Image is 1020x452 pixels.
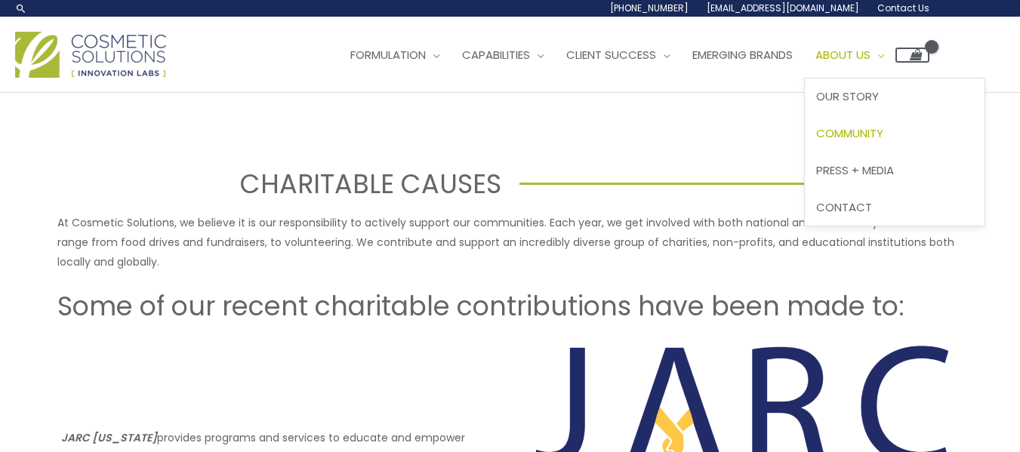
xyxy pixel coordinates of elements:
a: About Us [804,32,895,78]
a: Press + Media [805,152,985,189]
a: View Shopping Cart, empty [895,48,929,63]
span: Formulation [350,47,426,63]
nav: Site Navigation [328,32,929,78]
span: Client Success [566,47,656,63]
span: Emerging Brands [692,47,793,63]
h2: Some of our recent charitable contributions have been made to: [57,289,963,324]
a: Community [805,115,985,152]
span: Capabilities [462,47,530,63]
a: Client Success [555,32,681,78]
a: Contact [805,189,985,226]
span: [PHONE_NUMBER] [610,2,689,14]
a: Search icon link [15,2,27,14]
span: [EMAIL_ADDRESS][DOMAIN_NAME] [707,2,859,14]
a: Emerging Brands [681,32,804,78]
a: Capabilities [451,32,555,78]
h1: CHARITABLE CAUSES [72,165,501,202]
span: Community [816,125,883,141]
img: Cosmetic Solutions Logo [15,32,166,78]
span: Our Story [816,88,879,104]
span: Contact [816,199,872,215]
p: At Cosmetic Solutions, we believe it is our responsibility to actively support our communities. E... [57,213,963,272]
a: Our Story [805,78,985,115]
span: Press + Media [816,162,894,178]
strong: JARC [US_STATE] [61,430,157,445]
span: About Us [815,47,871,63]
span: Contact Us [877,2,929,14]
a: Formulation [339,32,451,78]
